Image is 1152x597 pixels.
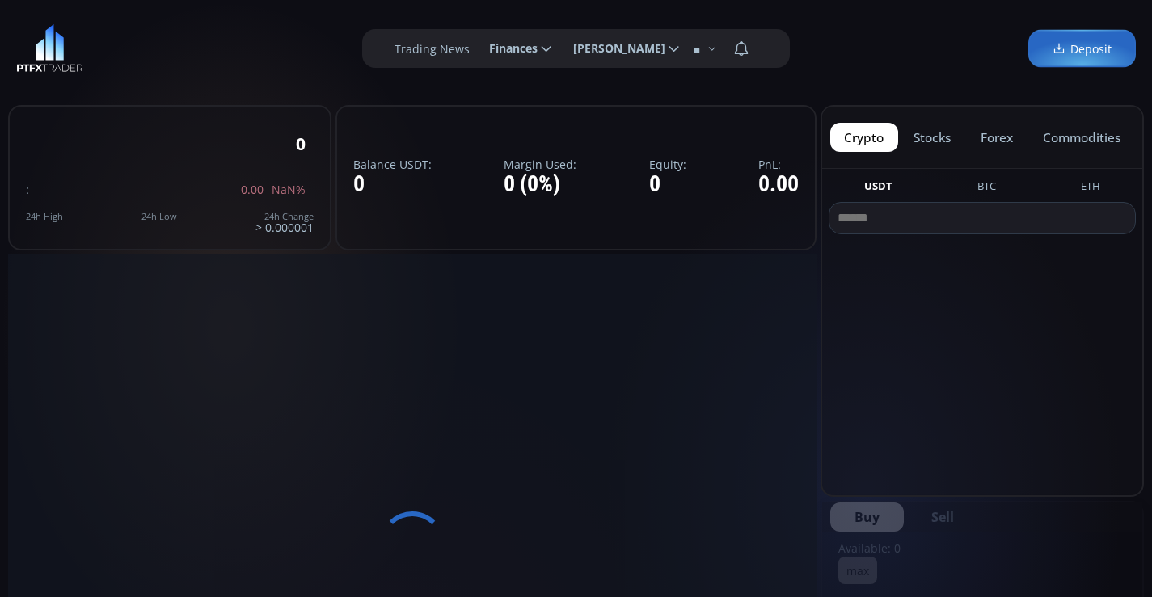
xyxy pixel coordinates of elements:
[272,183,306,195] span: NaN%
[1028,30,1136,68] a: Deposit
[758,172,799,197] div: 0.00
[26,182,29,197] span: :
[255,212,314,221] div: 24h Change
[16,24,83,73] img: LOGO
[26,212,63,221] div: 24h High
[504,158,576,170] label: Margin Used:
[141,212,177,221] div: 24h Low
[1074,179,1107,199] button: ETH
[858,179,899,199] button: USDT
[649,172,686,197] div: 0
[395,40,470,57] label: Trading News
[967,123,1028,152] button: forex
[1053,40,1112,57] span: Deposit
[504,172,576,197] div: 0 (0%)
[296,135,306,153] div: 0
[478,32,538,65] span: Finances
[353,158,432,170] label: Balance USDT:
[971,179,1002,199] button: BTC
[830,123,898,152] button: crypto
[1028,123,1134,152] button: commodities
[900,123,965,152] button: stocks
[758,158,799,170] label: PnL:
[353,172,432,197] div: 0
[255,212,314,233] div: > 0.000001
[649,158,686,170] label: Equity:
[241,183,264,195] span: 0.00
[562,32,665,65] span: [PERSON_NAME]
